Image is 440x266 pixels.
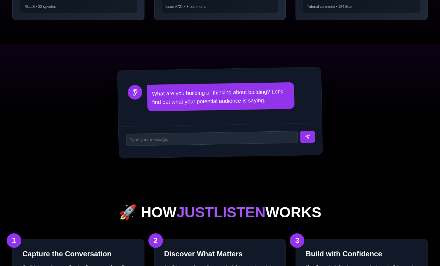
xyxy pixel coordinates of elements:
div: 3 [290,233,304,248]
h3: Build with Confidence [306,249,418,259]
div: Issue #721 • 8 comments [165,4,275,9]
h3: Capture the Conversation [22,249,134,259]
div: r/SaaS • 32 upvotes [24,4,133,9]
input: Type your message... [126,131,298,146]
p: What are you building or thinking about building? Let's find out what your potential audience is ... [152,87,290,107]
div: 2 [148,233,163,248]
h3: Discover What Matters [164,249,276,259]
div: 1 [7,233,21,248]
span: JUSTLISTEN [177,204,266,220]
h2: 🚀 HOW WORKS [12,205,428,220]
div: Tutorial comment • 124 likes [307,4,416,9]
